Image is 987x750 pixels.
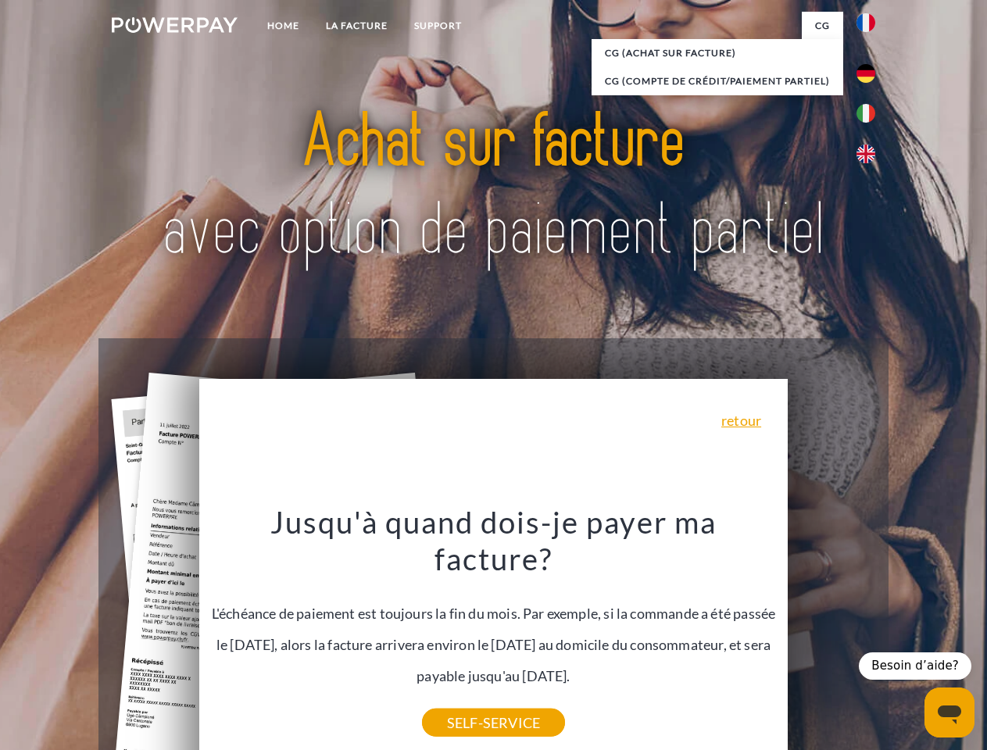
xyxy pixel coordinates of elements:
[422,709,565,737] a: SELF-SERVICE
[924,687,974,737] iframe: Bouton de lancement de la fenêtre de messagerie, conversation en cours
[856,104,875,123] img: it
[209,503,779,578] h3: Jusqu'à quand dois-je payer ma facture?
[112,17,238,33] img: logo-powerpay-white.svg
[313,12,401,40] a: LA FACTURE
[856,145,875,163] img: en
[856,13,875,32] img: fr
[721,413,761,427] a: retour
[254,12,313,40] a: Home
[592,39,843,67] a: CG (achat sur facture)
[401,12,475,40] a: Support
[209,503,779,723] div: L'échéance de paiement est toujours la fin du mois. Par exemple, si la commande a été passée le [...
[859,652,971,680] div: Besoin d’aide?
[592,67,843,95] a: CG (Compte de crédit/paiement partiel)
[149,75,838,299] img: title-powerpay_fr.svg
[802,12,843,40] a: CG
[856,64,875,83] img: de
